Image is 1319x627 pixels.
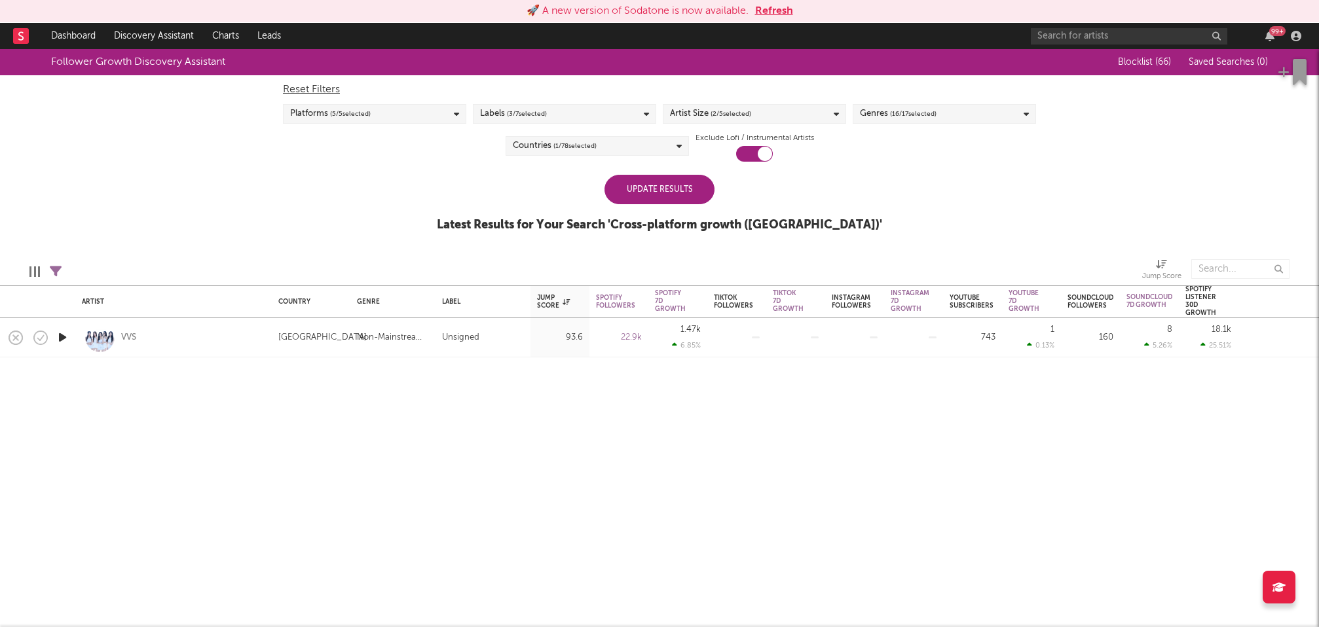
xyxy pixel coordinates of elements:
div: Instagram Followers [832,294,871,310]
div: Filters(11 filters active) [50,253,62,291]
span: ( 16 / 17 selected) [890,106,937,122]
div: Labels [480,106,547,122]
div: [GEOGRAPHIC_DATA] [278,330,367,346]
div: 6.85 % [672,341,701,349]
a: Leads [248,23,290,49]
div: Jump Score [1142,253,1181,291]
div: Label [442,298,517,306]
div: Genre [357,298,422,306]
div: Jump Score [1142,269,1181,285]
div: 160 [1068,330,1113,346]
div: 99 + [1269,26,1286,36]
div: 0.13 % [1027,341,1054,349]
span: ( 2 / 5 selected) [711,106,751,122]
div: 5.26 % [1144,341,1172,349]
div: 18.1k [1212,325,1231,334]
div: Edit Columns [29,253,40,291]
div: Follower Growth Discovery Assistant [51,54,225,70]
a: Charts [203,23,248,49]
span: ( 66 ) [1155,58,1171,67]
input: Search... [1191,259,1290,279]
input: Search for artists [1031,28,1227,45]
div: 22.9k [596,330,642,346]
div: Spotify 7D Growth [655,289,686,313]
div: 🚀 A new version of Sodatone is now available. [527,3,749,19]
div: Latest Results for Your Search ' Cross-platform growth ([GEOGRAPHIC_DATA]) ' [437,217,882,233]
span: ( 5 / 5 selected) [330,106,371,122]
div: Spotify Followers [596,294,635,310]
span: Saved Searches [1189,58,1268,67]
div: Countries [513,138,597,154]
div: Update Results [604,175,715,204]
div: Unsigned [442,330,479,346]
span: Blocklist [1118,58,1171,67]
button: 99+ [1265,31,1274,41]
div: 93.6 [537,330,583,346]
div: YouTube 7D Growth [1009,289,1039,313]
div: Country [278,298,337,306]
a: Discovery Assistant [105,23,203,49]
div: Genres [860,106,937,122]
span: ( 3 / 7 selected) [507,106,547,122]
div: Non-Mainstream Electronic [357,330,429,346]
div: 8 [1167,325,1172,334]
div: Tiktok Followers [714,294,753,310]
button: Refresh [755,3,793,19]
div: Artist Size [670,106,751,122]
div: Reset Filters [283,82,1036,98]
div: Jump Score [537,294,570,310]
span: ( 1 / 78 selected) [553,138,597,154]
a: VVS [121,332,136,344]
div: 1.47k [680,325,701,334]
div: Spotify Listener 30D Growth [1185,285,1216,317]
div: YouTube Subscribers [950,294,994,310]
div: Soundcloud 7D Growth [1126,293,1172,309]
div: Artist [82,298,259,306]
button: Saved Searches (0) [1185,57,1268,67]
a: Dashboard [42,23,105,49]
div: 1 [1050,325,1054,334]
div: Soundcloud Followers [1068,294,1113,310]
div: Tiktok 7D Growth [773,289,804,313]
label: Exclude Lofi / Instrumental Artists [696,130,814,146]
div: Platforms [290,106,371,122]
div: 743 [950,330,995,346]
div: Instagram 7D Growth [891,289,929,313]
div: 25.51 % [1200,341,1231,349]
span: ( 0 ) [1257,58,1268,67]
